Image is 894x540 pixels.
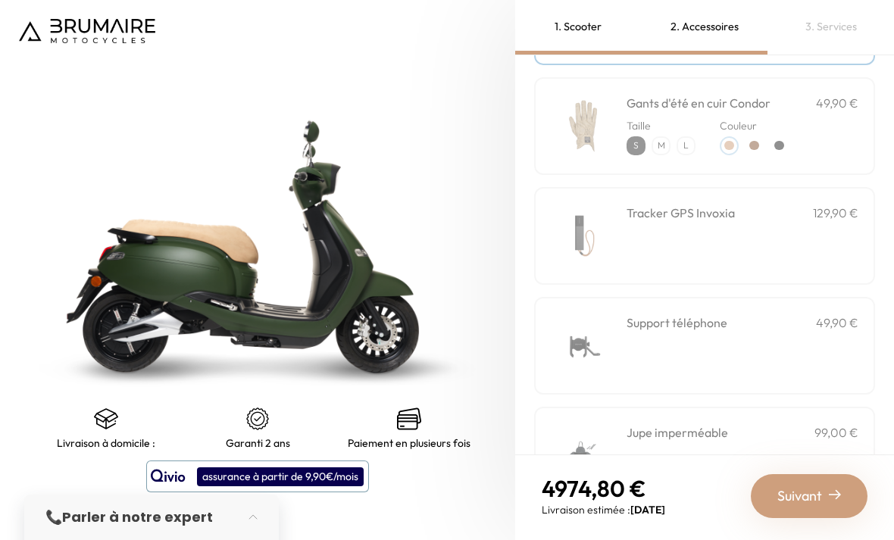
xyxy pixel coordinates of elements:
[630,503,665,517] span: [DATE]
[57,437,155,449] p: Livraison à domicile :
[777,485,822,507] span: Suivant
[816,314,858,332] p: 49,90 €
[94,407,118,431] img: shipping.png
[720,118,789,133] p: Couleur
[814,423,858,442] p: 99,00 €
[19,19,155,43] img: Logo de Brumaire
[226,437,290,449] p: Garanti 2 ans
[627,118,696,133] p: Taille
[551,204,615,268] img: Tracker GPS Invoxia
[653,138,669,154] p: M
[197,467,364,486] div: assurance à partir de 9,90€/mois
[829,488,841,501] img: right-arrow-2.png
[813,204,858,222] p: 129,90 €
[151,467,186,485] img: logo qivio
[627,94,771,112] h3: Gants d'été en cuir Condor
[551,423,615,488] img: Jupe imperméable
[627,204,735,222] h3: Tracker GPS Invoxia
[551,94,615,158] img: Gants d'été en cuir Condor
[397,407,421,431] img: credit-cards.png
[816,94,858,112] p: 49,90 €
[348,437,470,449] p: Paiement en plusieurs fois
[627,423,728,442] h3: Jupe imperméable
[245,407,270,431] img: certificat-de-garantie.png
[627,314,727,332] h3: Support téléphone
[628,138,644,154] p: S
[146,460,369,492] button: assurance à partir de 9,90€/mois
[542,502,665,517] p: Livraison estimée :
[678,138,694,154] p: L
[551,314,615,378] img: Support téléphone
[542,475,665,502] p: 4974,80 €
